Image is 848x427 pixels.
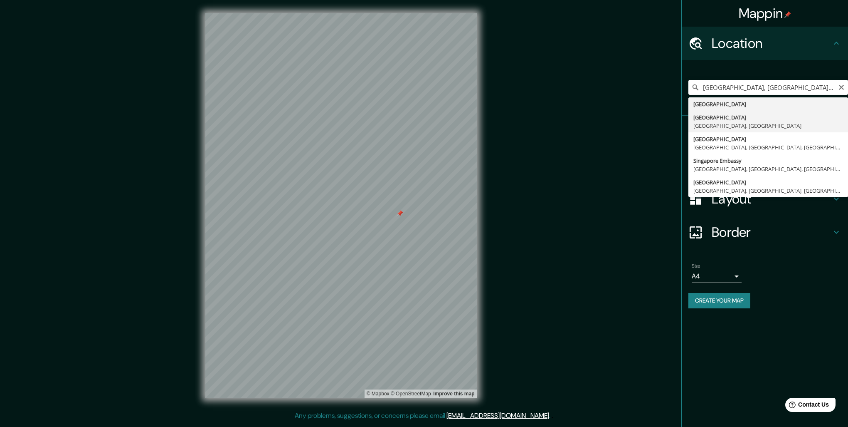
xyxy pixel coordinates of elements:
div: . [550,411,552,421]
button: Clear [838,83,845,91]
div: A4 [692,270,742,283]
iframe: Help widget launcher [774,395,839,418]
a: [EMAIL_ADDRESS][DOMAIN_NAME] [446,411,549,420]
a: Map feedback [433,391,474,397]
div: [GEOGRAPHIC_DATA] [693,113,843,122]
div: [GEOGRAPHIC_DATA], [GEOGRAPHIC_DATA], [GEOGRAPHIC_DATA] [693,186,843,195]
div: [GEOGRAPHIC_DATA] [693,135,843,143]
h4: Mappin [739,5,791,22]
a: OpenStreetMap [391,391,431,397]
canvas: Map [205,13,477,398]
div: Pins [682,116,848,149]
label: Size [692,263,700,270]
div: [GEOGRAPHIC_DATA], [GEOGRAPHIC_DATA], [GEOGRAPHIC_DATA], [GEOGRAPHIC_DATA], [GEOGRAPHIC_DATA] [693,165,843,173]
input: Pick your city or area [688,80,848,95]
div: Singapore Embassy [693,156,843,165]
div: Border [682,216,848,249]
div: [GEOGRAPHIC_DATA] [693,100,843,108]
div: [GEOGRAPHIC_DATA] [693,178,843,186]
h4: Layout [712,191,831,207]
div: [GEOGRAPHIC_DATA], [GEOGRAPHIC_DATA], [GEOGRAPHIC_DATA], [GEOGRAPHIC_DATA], [GEOGRAPHIC_DATA] [693,143,843,151]
h4: Border [712,224,831,241]
div: Location [682,27,848,60]
img: pin-icon.png [784,11,791,18]
div: . [552,411,553,421]
a: Mapbox [367,391,389,397]
div: Style [682,149,848,182]
div: [GEOGRAPHIC_DATA], [GEOGRAPHIC_DATA] [693,122,843,130]
h4: Location [712,35,831,52]
p: Any problems, suggestions, or concerns please email . [295,411,550,421]
div: Layout [682,182,848,216]
button: Create your map [688,293,750,308]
